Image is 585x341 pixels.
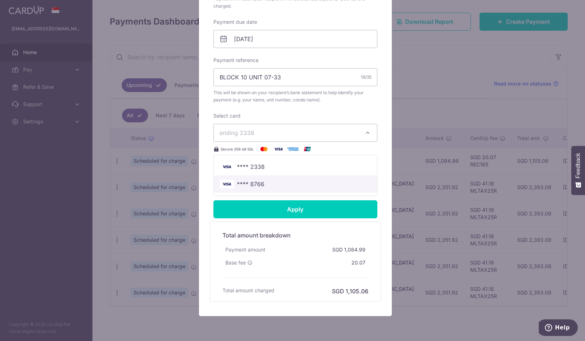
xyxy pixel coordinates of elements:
button: Feedback - Show survey [571,146,585,195]
h5: Total amount breakdown [222,231,368,240]
label: Select card [213,112,240,119]
img: American Express [286,145,300,153]
button: ending 2338 [213,124,377,142]
span: Secure 256-bit SSL [221,146,254,152]
img: Mastercard [257,145,271,153]
span: ending 2338 [220,129,254,136]
span: Base fee [225,259,246,266]
img: Visa [271,145,286,153]
div: Payment amount [222,243,268,256]
img: Bank Card [220,162,234,171]
h6: Total amount charged [222,287,274,294]
span: Feedback [575,153,581,178]
h6: SGD 1,105.06 [332,287,368,296]
iframe: Opens a widget where you can find more information [539,319,578,337]
label: Payment reference [213,57,259,64]
span: This will be shown on your recipient’s bank statement to help identify your payment (e.g. your na... [213,89,377,104]
div: 20.07 [348,256,368,269]
input: DD / MM / YYYY [213,30,377,48]
input: Apply [213,200,377,218]
img: Bank Card [220,180,234,188]
div: SGD 1,084.99 [329,243,368,256]
img: UnionPay [300,145,315,153]
div: 19/35 [361,74,372,81]
label: Payment due date [213,18,257,26]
